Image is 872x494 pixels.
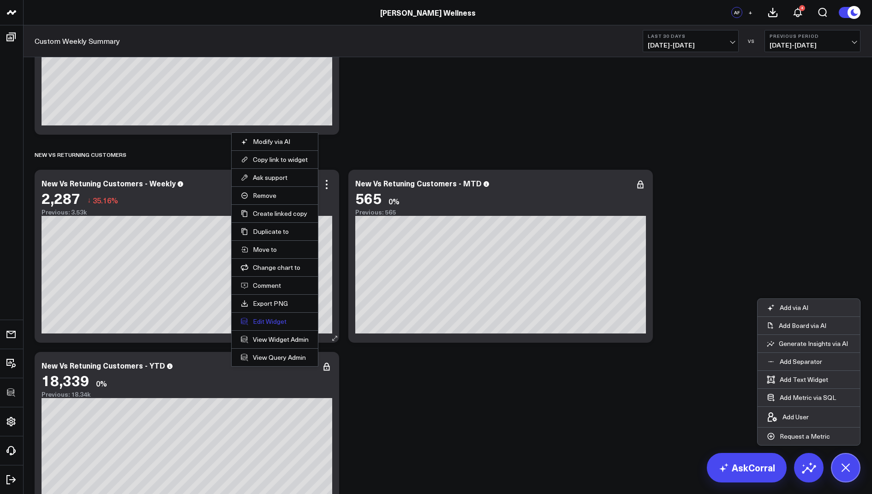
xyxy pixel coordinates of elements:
button: Change chart to [241,263,309,272]
button: Generate Insights via AI [758,335,860,352]
button: Edit Widget [241,317,309,326]
div: NEW VS RETURNING CUSTOMERS [35,144,126,165]
div: AF [731,7,742,18]
p: Add User [782,413,809,421]
p: Add Separator [780,357,822,366]
div: 18,339 [42,372,89,388]
button: Create linked copy [241,209,309,218]
button: + [745,7,756,18]
b: Last 30 Days [648,33,734,39]
button: Move to [241,245,309,254]
div: New Vs Retuning Customers - MTD [355,178,482,188]
button: Add Board via AI [758,317,860,334]
button: Duplicate to [241,227,309,236]
button: Modify via AI [241,137,309,146]
span: 35.16% [93,195,118,205]
a: Custom Weekly Summary [35,36,120,46]
div: Previous: 565 [355,208,646,216]
button: Remove [241,191,309,200]
button: Request a Metric [758,428,839,445]
a: AskCorral [707,453,787,482]
div: Previous: 3.53k [42,208,332,216]
a: [PERSON_NAME] Wellness [380,7,476,18]
button: Previous Period[DATE]-[DATE] [764,30,860,52]
button: Copy link to widget [241,155,309,164]
a: Export PNG [241,299,309,308]
span: [DATE] - [DATE] [648,42,734,49]
a: View Query Admin [241,353,309,362]
button: Add Metric via SQL [758,389,845,406]
a: View Widget Admin [241,335,309,344]
span: ↓ [87,194,91,206]
button: Add User [758,407,818,427]
a: Log Out [3,471,20,488]
a: SQL Client [3,384,20,401]
div: VS [743,38,760,44]
div: 565 [355,190,382,206]
div: New Vs Retuning Customers - YTD [42,360,165,370]
div: Previous: 18.34k [42,391,332,398]
button: Last 30 Days[DATE]-[DATE] [643,30,739,52]
div: 4 [799,5,805,11]
button: Add via AI [758,299,818,316]
p: Add Board via AI [779,321,826,330]
div: 0% [388,196,400,206]
div: New Vs Retuning Customers - Weekly [42,178,176,188]
span: [DATE] - [DATE] [770,42,855,49]
button: Add Separator [758,353,831,370]
p: Request a Metric [780,432,830,440]
button: Ask support [241,173,309,182]
p: Add via AI [780,304,808,312]
span: + [748,9,753,16]
div: 0% [96,378,107,388]
b: Previous Period [770,33,855,39]
p: Generate Insights via AI [779,339,848,348]
button: Comment [241,281,309,290]
button: Add Text Widget [758,371,837,388]
div: 2,287 [42,190,80,206]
